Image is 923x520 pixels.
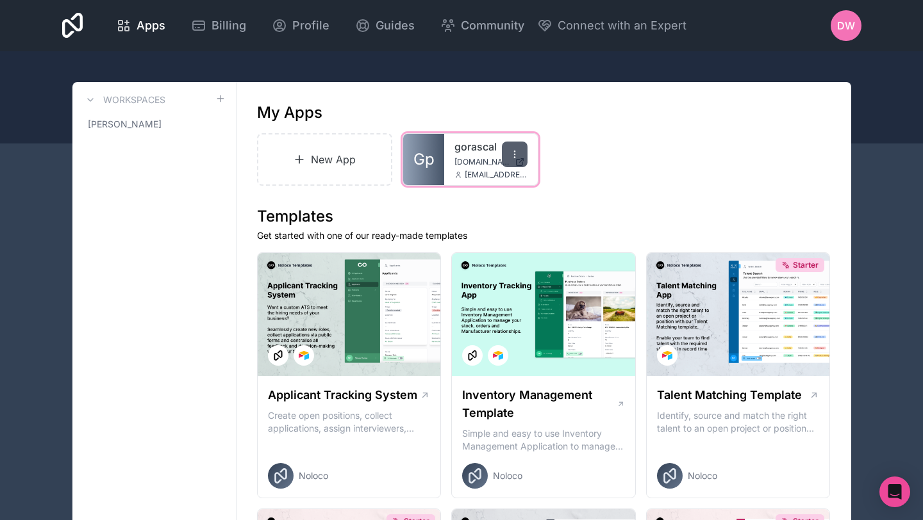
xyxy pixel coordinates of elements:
[257,206,831,227] h1: Templates
[257,229,831,242] p: Get started with one of our ready-made templates
[88,118,162,131] span: [PERSON_NAME]
[345,12,425,40] a: Guides
[212,17,246,35] span: Billing
[262,12,340,40] a: Profile
[103,93,165,106] h3: Workspaces
[376,17,415,35] span: Guides
[83,113,226,136] a: [PERSON_NAME]
[493,350,503,361] img: Airtable Logo
[137,17,165,35] span: Apps
[430,12,535,40] a: Community
[454,157,528,167] a: [DOMAIN_NAME]
[793,260,819,270] span: Starter
[181,12,256,40] a: Billing
[688,469,717,482] span: Noloco
[662,350,672,361] img: Airtable Logo
[413,149,435,170] span: Gp
[454,139,528,154] a: gorascal
[299,469,328,482] span: Noloco
[257,102,322,123] h1: My Apps
[268,386,417,404] h1: Applicant Tracking System
[268,409,431,435] p: Create open positions, collect applications, assign interviewers, centralise candidate feedback a...
[657,409,820,435] p: Identify, source and match the right talent to an open project or position with our Talent Matchi...
[257,133,393,186] a: New App
[462,386,616,422] h1: Inventory Management Template
[657,386,802,404] h1: Talent Matching Template
[465,170,528,180] span: [EMAIL_ADDRESS][DOMAIN_NAME]
[454,157,510,167] span: [DOMAIN_NAME]
[292,17,329,35] span: Profile
[462,427,625,453] p: Simple and easy to use Inventory Management Application to manage your stock, orders and Manufact...
[461,17,524,35] span: Community
[837,18,855,33] span: DW
[106,12,176,40] a: Apps
[83,92,165,108] a: Workspaces
[403,134,444,185] a: Gp
[558,17,686,35] span: Connect with an Expert
[493,469,522,482] span: Noloco
[537,17,686,35] button: Connect with an Expert
[879,476,910,507] div: Open Intercom Messenger
[299,350,309,361] img: Airtable Logo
